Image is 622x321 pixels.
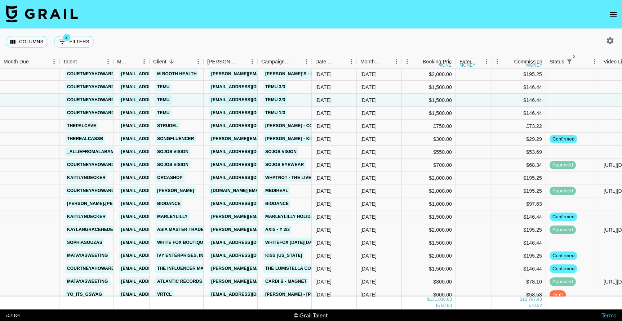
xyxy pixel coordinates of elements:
[65,160,116,169] a: courtneyahoward
[6,313,20,318] div: v 1.7.104
[119,277,200,286] a: [EMAIL_ADDRESS][DOMAIN_NAME]
[6,36,48,48] button: Select columns
[155,264,247,273] a: The Influencer Marketing Factory
[209,121,290,130] a: [EMAIL_ADDRESS][DOMAIN_NAME]
[155,199,182,208] a: Biodance
[59,55,114,69] div: Talent
[402,146,456,159] div: $550.00
[360,161,377,169] div: Oct '25
[430,297,452,303] div: 131,030.00
[166,57,177,67] button: Sort
[360,200,377,208] div: Oct '25
[263,147,298,156] a: Sojos Vision
[263,186,290,195] a: Mediheal
[564,57,574,67] div: 2 active filters
[402,210,456,223] div: $1,500.00
[550,291,566,298] span: draft
[402,94,456,107] div: $1,500.00
[574,57,585,67] button: Sort
[492,288,546,301] div: $58.58
[492,236,546,249] div: $146.44
[155,160,190,169] a: SOJOS Vision
[315,71,332,78] div: 9/15/2025
[263,199,290,208] a: Biodance
[155,134,196,143] a: Songfluencer
[492,68,546,81] div: $195.25
[263,225,292,234] a: AXIS - Y 2/2
[153,55,166,69] div: Client
[402,184,456,197] div: $2,000.00
[601,312,616,318] a: Terms
[528,303,531,309] div: £
[155,212,190,221] a: Marleylilly
[119,212,200,221] a: [EMAIL_ADDRESS][DOMAIN_NAME]
[360,226,377,233] div: Oct '25
[550,266,577,272] span: confirmed
[65,186,116,195] a: courtneyahoward
[492,146,546,159] div: $53.69
[402,262,456,275] div: $1,500.00
[291,57,301,67] button: Sort
[413,57,423,67] button: Sort
[119,186,200,195] a: [EMAIL_ADDRESS][DOMAIN_NAME]
[526,63,542,67] div: money
[315,55,336,69] div: Date Created
[155,95,172,104] a: Temu
[315,226,332,233] div: 8/5/2025
[263,277,308,286] a: Cardi B - Magnet
[402,275,456,288] div: $800.00
[492,120,546,133] div: £73.22
[423,55,454,69] div: Booking Price
[360,84,377,91] div: Oct '25
[402,159,456,171] div: $700.00
[65,83,116,92] a: courtneyahoward
[550,162,576,169] span: approved
[381,57,391,67] button: Sort
[315,110,332,117] div: 9/15/2025
[402,107,456,120] div: $1,500.00
[492,133,546,146] div: $29.29
[550,55,564,69] div: Status
[492,56,503,67] button: Menu
[360,174,377,182] div: Oct '25
[402,133,456,146] div: $300.00
[209,277,327,286] a: [PERSON_NAME][EMAIL_ADDRESS][DOMAIN_NAME]
[438,303,452,309] div: 750.00
[65,70,116,79] a: courtneyahoward
[209,212,327,221] a: [PERSON_NAME][EMAIL_ADDRESS][DOMAIN_NAME]
[119,83,200,92] a: [EMAIL_ADDRESS][DOMAIN_NAME]
[209,95,290,104] a: [EMAIL_ADDRESS][DOMAIN_NAME]
[247,56,258,67] button: Menu
[427,297,430,303] div: $
[263,238,334,247] a: Whitefox [DATE][DATE] Sale
[155,277,211,286] a: Atlantic Records US
[207,55,237,69] div: [PERSON_NAME]
[263,134,345,143] a: [PERSON_NAME] - Killed The Man
[459,63,476,67] div: money
[492,184,546,197] div: $195.25
[209,238,290,247] a: [EMAIL_ADDRESS][DOMAIN_NAME]
[492,94,546,107] div: $146.44
[315,213,332,220] div: 9/24/2025
[119,108,200,117] a: [EMAIL_ADDRESS][DOMAIN_NAME]
[119,70,200,79] a: [EMAIL_ADDRESS][DOMAIN_NAME]
[492,275,546,288] div: $78.10
[301,56,312,67] button: Menu
[360,110,377,117] div: Oct '25
[315,161,332,169] div: 8/25/2025
[492,197,546,210] div: $97.63
[564,57,574,67] button: Show filters
[520,297,522,303] div: $
[77,57,87,67] button: Sort
[65,173,107,182] a: kaitilyndecker
[119,95,200,104] a: [EMAIL_ADDRESS][DOMAIN_NAME]
[315,148,332,156] div: 8/27/2025
[402,120,456,133] div: £750.00
[193,56,204,67] button: Menu
[360,71,377,78] div: Oct '25
[315,291,332,298] div: 9/20/2025
[402,249,456,262] div: $2,000.00
[263,212,343,221] a: Marleylilly Holiday Campaign
[315,122,332,130] div: 10/6/2025
[65,212,107,221] a: kaitilyndecker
